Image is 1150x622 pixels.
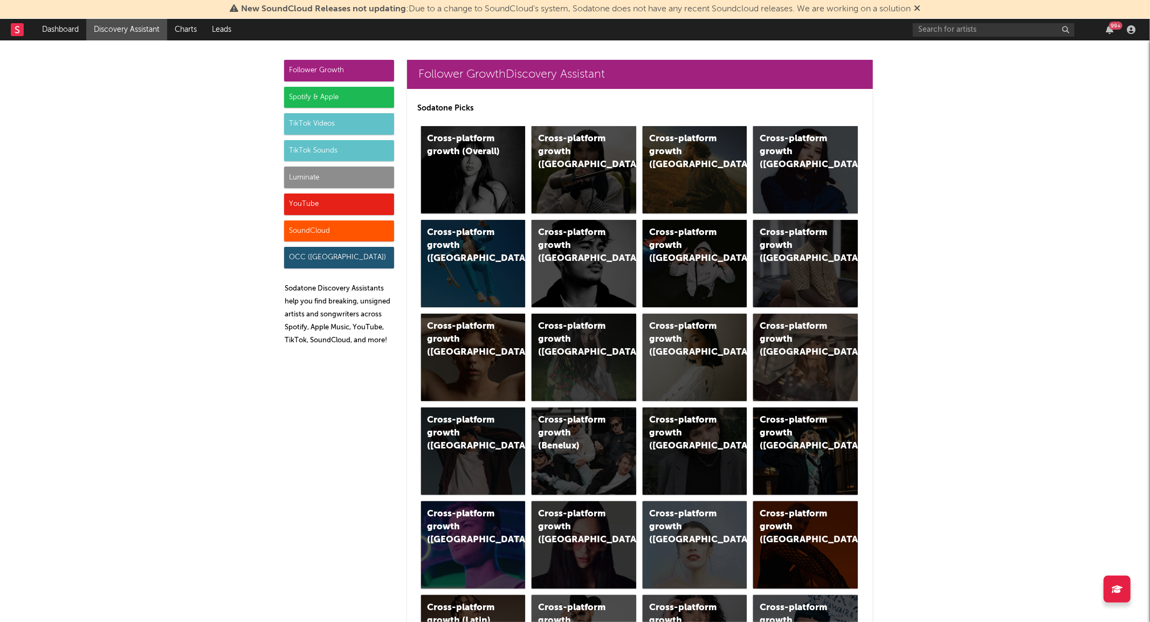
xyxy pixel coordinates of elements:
[35,19,86,40] a: Dashboard
[643,220,747,307] a: Cross-platform growth ([GEOGRAPHIC_DATA]/GSA)
[643,501,747,589] a: Cross-platform growth ([GEOGRAPHIC_DATA])
[643,126,747,213] a: Cross-platform growth ([GEOGRAPHIC_DATA])
[649,320,722,359] div: Cross-platform growth ([GEOGRAPHIC_DATA])
[284,113,394,135] div: TikTok Videos
[532,220,636,307] a: Cross-platform growth ([GEOGRAPHIC_DATA])
[284,247,394,268] div: OCC ([GEOGRAPHIC_DATA])
[913,23,1075,37] input: Search for artists
[284,193,394,215] div: YouTube
[649,226,722,265] div: Cross-platform growth ([GEOGRAPHIC_DATA]/GSA)
[753,220,858,307] a: Cross-platform growth ([GEOGRAPHIC_DATA])
[538,508,611,547] div: Cross-platform growth ([GEOGRAPHIC_DATA])
[538,226,611,265] div: Cross-platform growth ([GEOGRAPHIC_DATA])
[284,140,394,162] div: TikTok Sounds
[760,320,833,359] div: Cross-platform growth ([GEOGRAPHIC_DATA])
[538,414,611,453] div: Cross-platform growth (Benelux)
[532,501,636,589] a: Cross-platform growth ([GEOGRAPHIC_DATA])
[241,5,406,13] span: New SoundCloud Releases not updating
[753,407,858,495] a: Cross-platform growth ([GEOGRAPHIC_DATA])
[643,314,747,401] a: Cross-platform growth ([GEOGRAPHIC_DATA])
[421,501,526,589] a: Cross-platform growth ([GEOGRAPHIC_DATA])
[532,314,636,401] a: Cross-platform growth ([GEOGRAPHIC_DATA])
[649,508,722,547] div: Cross-platform growth ([GEOGRAPHIC_DATA])
[760,133,833,171] div: Cross-platform growth ([GEOGRAPHIC_DATA])
[204,19,239,40] a: Leads
[407,60,873,89] a: Follower GrowthDiscovery Assistant
[421,126,526,213] a: Cross-platform growth (Overall)
[649,414,722,453] div: Cross-platform growth ([GEOGRAPHIC_DATA])
[284,167,394,188] div: Luminate
[421,220,526,307] a: Cross-platform growth ([GEOGRAPHIC_DATA])
[284,60,394,81] div: Follower Growth
[760,508,833,547] div: Cross-platform growth ([GEOGRAPHIC_DATA])
[284,220,394,242] div: SoundCloud
[532,126,636,213] a: Cross-platform growth ([GEOGRAPHIC_DATA])
[428,133,501,158] div: Cross-platform growth (Overall)
[649,133,722,171] div: Cross-platform growth ([GEOGRAPHIC_DATA])
[760,414,833,453] div: Cross-platform growth ([GEOGRAPHIC_DATA])
[643,407,747,495] a: Cross-platform growth ([GEOGRAPHIC_DATA])
[285,282,394,347] p: Sodatone Discovery Assistants help you find breaking, unsigned artists and songwriters across Spo...
[86,19,167,40] a: Discovery Assistant
[428,414,501,453] div: Cross-platform growth ([GEOGRAPHIC_DATA])
[753,126,858,213] a: Cross-platform growth ([GEOGRAPHIC_DATA])
[167,19,204,40] a: Charts
[428,508,501,547] div: Cross-platform growth ([GEOGRAPHIC_DATA])
[421,314,526,401] a: Cross-platform growth ([GEOGRAPHIC_DATA])
[760,226,833,265] div: Cross-platform growth ([GEOGRAPHIC_DATA])
[538,133,611,171] div: Cross-platform growth ([GEOGRAPHIC_DATA])
[284,87,394,108] div: Spotify & Apple
[538,320,611,359] div: Cross-platform growth ([GEOGRAPHIC_DATA])
[418,102,862,115] p: Sodatone Picks
[428,320,501,359] div: Cross-platform growth ([GEOGRAPHIC_DATA])
[532,407,636,495] a: Cross-platform growth (Benelux)
[241,5,911,13] span: : Due to a change to SoundCloud's system, Sodatone does not have any recent Soundcloud releases. ...
[914,5,920,13] span: Dismiss
[1109,22,1123,30] div: 99 +
[421,407,526,495] a: Cross-platform growth ([GEOGRAPHIC_DATA])
[753,314,858,401] a: Cross-platform growth ([GEOGRAPHIC_DATA])
[428,226,501,265] div: Cross-platform growth ([GEOGRAPHIC_DATA])
[1106,25,1113,34] button: 99+
[753,501,858,589] a: Cross-platform growth ([GEOGRAPHIC_DATA])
